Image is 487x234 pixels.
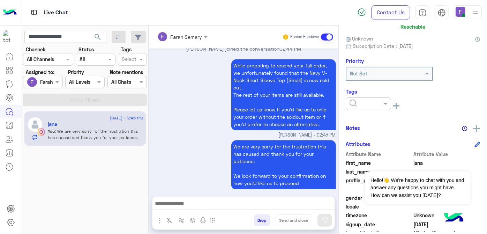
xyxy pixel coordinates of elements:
button: Apply Filters [23,94,147,106]
button: select flow [164,214,176,226]
h6: Attributes [346,141,370,147]
span: 02:44 PM [279,46,301,52]
button: Drop [254,214,270,226]
span: signup_date [346,221,412,228]
img: Trigger scenario [179,218,184,223]
span: 2025-08-11T14:58:25.345Z [414,221,480,228]
label: Priority [68,68,84,76]
button: Trigger scenario [176,214,187,226]
p: 26/8/2025, 2:45 PM [231,140,336,189]
span: locale [346,203,412,210]
span: Attribute Name [346,151,412,158]
button: create order [187,214,199,226]
img: spinner [358,8,366,16]
h6: Reachable [400,23,425,30]
img: tab [30,8,38,17]
span: You [48,129,55,134]
img: Logo [3,5,17,20]
p: 26/8/2025, 2:45 PM [231,59,336,130]
h6: Notes [346,125,360,131]
span: profile_pic [346,177,412,193]
a: Contact Us [371,5,410,20]
h6: Tags [346,88,480,95]
img: make a call [210,218,215,224]
img: profile [471,8,480,17]
label: Note mentions [110,68,143,76]
span: Hello!👋 We're happy to chat with you and answer any questions you might have. How can we assist y... [365,171,470,204]
span: null [414,203,480,210]
span: timezone [346,212,412,219]
span: Attribute Value [414,151,480,158]
span: [DATE] - 2:45 PM [110,115,143,121]
span: Unknown [414,212,480,219]
a: tab [415,5,429,20]
img: add [473,125,480,132]
p: Live Chat [44,8,68,17]
img: userImage [456,7,465,17]
span: We are very sorry for the frustration this has caused and thank you for your patience. We look fo... [48,129,138,153]
small: Human Handover [290,34,320,40]
img: hulul-logo.png [442,206,466,231]
img: tab [419,9,427,17]
label: Tags [121,46,132,53]
img: select flow [167,218,173,223]
label: Status [78,46,94,53]
img: send message [321,217,328,224]
label: Assigned to: [26,68,54,76]
span: Subscription Date : [DATE] [353,42,413,50]
p: [PERSON_NAME] joined the conversation [151,45,336,52]
span: [PERSON_NAME] - 02:45 PM [279,132,336,139]
button: Send and close [276,214,312,226]
img: notes [462,126,467,131]
span: Unknown [346,35,373,42]
div: Select [121,55,136,64]
h5: jana [48,121,58,127]
span: first_name [346,159,412,167]
img: 317874714732967 [3,30,15,43]
img: send voice note [199,217,207,225]
label: Channel: [26,46,45,53]
span: last_name [346,168,412,175]
h6: Priority [346,58,364,64]
img: Instagram [38,129,45,136]
img: tab [438,9,446,17]
img: defaultAdmin.png [27,117,43,132]
span: search [93,33,102,41]
img: ACg8ocLMQ_i6-5Vf5qxKXNDlpDFq7JmlHEhsiUuqEjYYnbyKvkP-1I0=s96-c [27,77,37,87]
button: search [89,31,106,46]
span: gender [346,194,412,202]
img: send attachment [156,217,164,225]
img: create order [190,218,196,223]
